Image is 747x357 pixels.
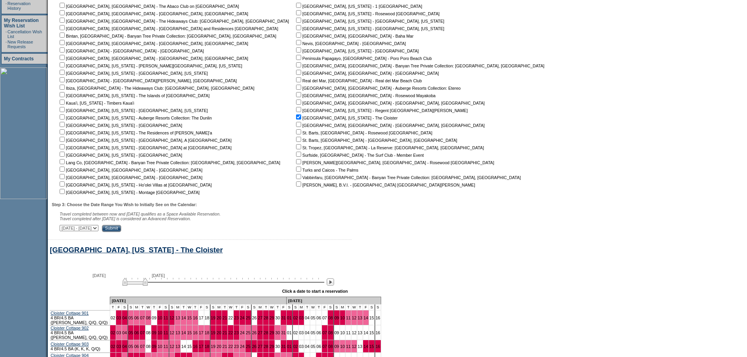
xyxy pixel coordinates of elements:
a: 13 [358,344,362,349]
a: Cancellation Wish List [7,29,42,39]
nobr: [GEOGRAPHIC_DATA], [GEOGRAPHIC_DATA] - Banyan Tree Private Collection: [GEOGRAPHIC_DATA], [GEOGRA... [294,63,544,68]
nobr: [GEOGRAPHIC_DATA], [US_STATE] - [GEOGRAPHIC_DATA] [58,123,182,128]
a: 05 [311,344,315,349]
a: 12 [170,344,174,349]
a: 31 [281,344,286,349]
td: T [110,304,116,310]
nobr: [GEOGRAPHIC_DATA], [US_STATE] - Ho'olei Villas at [GEOGRAPHIC_DATA] [58,183,212,187]
nobr: [GEOGRAPHIC_DATA], [US_STATE] - [GEOGRAPHIC_DATA] [294,49,419,53]
a: 09 [334,344,339,349]
a: My Reservation Wish List [4,18,39,29]
a: 21 [222,330,227,335]
a: 14 [364,330,368,335]
td: · [5,29,7,39]
a: 01 [287,315,292,320]
a: 30 [275,315,280,320]
img: Next [327,278,334,286]
td: 4 BR/4.5 BA (K, K, K, Q/Q) [50,340,110,353]
a: 11 [346,315,351,320]
td: T [181,304,187,310]
td: F [198,304,204,310]
nobr: [GEOGRAPHIC_DATA], [US_STATE] - [GEOGRAPHIC_DATA], [US_STATE] [294,19,444,24]
td: T [140,304,145,310]
div: Click a date to start a reservation [282,289,348,294]
td: S [287,304,293,310]
td: M [340,304,346,310]
nobr: [GEOGRAPHIC_DATA], [GEOGRAPHIC_DATA] - [GEOGRAPHIC_DATA], [GEOGRAPHIC_DATA] [294,123,485,128]
a: 02 [111,330,115,335]
nobr: [GEOGRAPHIC_DATA], [US_STATE] - Auberge Resorts Collection: The Dunlin [58,116,212,120]
a: 09 [152,344,156,349]
a: 20 [216,330,221,335]
span: Travel completed between now and [DATE] qualifies as a Space Available Reservation. [60,212,221,216]
a: 04 [122,330,127,335]
nobr: Bintan, [GEOGRAPHIC_DATA] - Banyan Tree Private Collection: [GEOGRAPHIC_DATA], [GEOGRAPHIC_DATA] [58,34,276,38]
nobr: St. Tropez, [GEOGRAPHIC_DATA] - La Reserve: [GEOGRAPHIC_DATA], [GEOGRAPHIC_DATA] [294,145,484,150]
nobr: Vabbinfaru, [GEOGRAPHIC_DATA] - Banyan Tree Private Collection: [GEOGRAPHIC_DATA], [GEOGRAPHIC_DATA] [294,175,521,180]
td: M [134,304,140,310]
nobr: [GEOGRAPHIC_DATA], [US_STATE] - [GEOGRAPHIC_DATA] [58,153,182,158]
a: 08 [146,330,151,335]
td: T [151,304,157,310]
a: 26 [252,315,257,320]
a: 06 [134,315,139,320]
a: 24 [240,344,245,349]
a: 10 [158,344,162,349]
a: 05 [129,330,133,335]
a: 08 [146,344,151,349]
a: 14 [181,330,186,335]
a: 16 [193,315,198,320]
a: 03 [299,330,304,335]
a: 02 [293,344,298,349]
a: 12 [352,330,356,335]
a: 06 [134,344,139,349]
a: 25 [246,315,251,320]
nobr: Kaua'i, [US_STATE] - Timbers Kaua'i [58,101,134,105]
a: Cloister Cottage 901 [51,311,89,315]
a: 20 [216,315,221,320]
nobr: Lang Co, [GEOGRAPHIC_DATA] - Banyan Tree Private Collection: [GEOGRAPHIC_DATA], [GEOGRAPHIC_DATA] [58,160,280,165]
td: S [252,304,258,310]
nobr: [GEOGRAPHIC_DATA], [GEOGRAPHIC_DATA] - [GEOGRAPHIC_DATA] [58,175,202,180]
nobr: Real del Mar, [GEOGRAPHIC_DATA] - Real del Mar Beach Club [294,78,422,83]
nobr: [GEOGRAPHIC_DATA], [GEOGRAPHIC_DATA] - [GEOGRAPHIC_DATA], [GEOGRAPHIC_DATA] [58,56,248,61]
a: 09 [152,315,156,320]
td: F [322,304,328,310]
td: S [369,304,375,310]
td: T [345,304,351,310]
span: [DATE] [152,273,165,278]
a: 18 [205,330,209,335]
td: · [5,40,7,49]
a: 17 [199,344,204,349]
a: 04 [305,344,309,349]
input: Submit [102,225,121,232]
a: 30 [275,330,280,335]
a: 06 [316,344,321,349]
nobr: [GEOGRAPHIC_DATA] - [GEOGRAPHIC_DATA][PERSON_NAME], [GEOGRAPHIC_DATA] [58,78,237,83]
nobr: [PERSON_NAME][GEOGRAPHIC_DATA], [GEOGRAPHIC_DATA] - Rosewood [GEOGRAPHIC_DATA] [294,160,494,165]
nobr: Travel completed after [DATE] is considered an Advanced Reservation. [60,216,191,221]
a: 17 [199,330,204,335]
a: 27 [258,315,262,320]
td: [DATE] [287,297,381,304]
a: 11 [164,330,168,335]
nobr: [GEOGRAPHIC_DATA], [US_STATE] - [GEOGRAPHIC_DATA], [US_STATE] [58,108,208,113]
a: 31 [281,315,286,320]
a: 12 [170,330,174,335]
a: 23 [234,315,239,320]
nobr: [GEOGRAPHIC_DATA], [US_STATE] - [GEOGRAPHIC_DATA], [US_STATE] [58,71,208,76]
a: 26 [252,344,257,349]
a: My Contracts [4,56,34,62]
nobr: [GEOGRAPHIC_DATA], [GEOGRAPHIC_DATA] - The Abaco Club on [GEOGRAPHIC_DATA] [58,4,239,9]
a: 23 [234,344,239,349]
a: 08 [146,315,151,320]
a: 28 [264,315,268,320]
nobr: [GEOGRAPHIC_DATA], [US_STATE] - [GEOGRAPHIC_DATA], [US_STATE] [294,26,444,31]
a: 02 [111,315,115,320]
a: 12 [352,344,356,349]
a: 05 [311,330,315,335]
a: 26 [252,330,257,335]
a: 03 [116,315,121,320]
td: S [211,304,216,310]
td: S [328,304,334,310]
